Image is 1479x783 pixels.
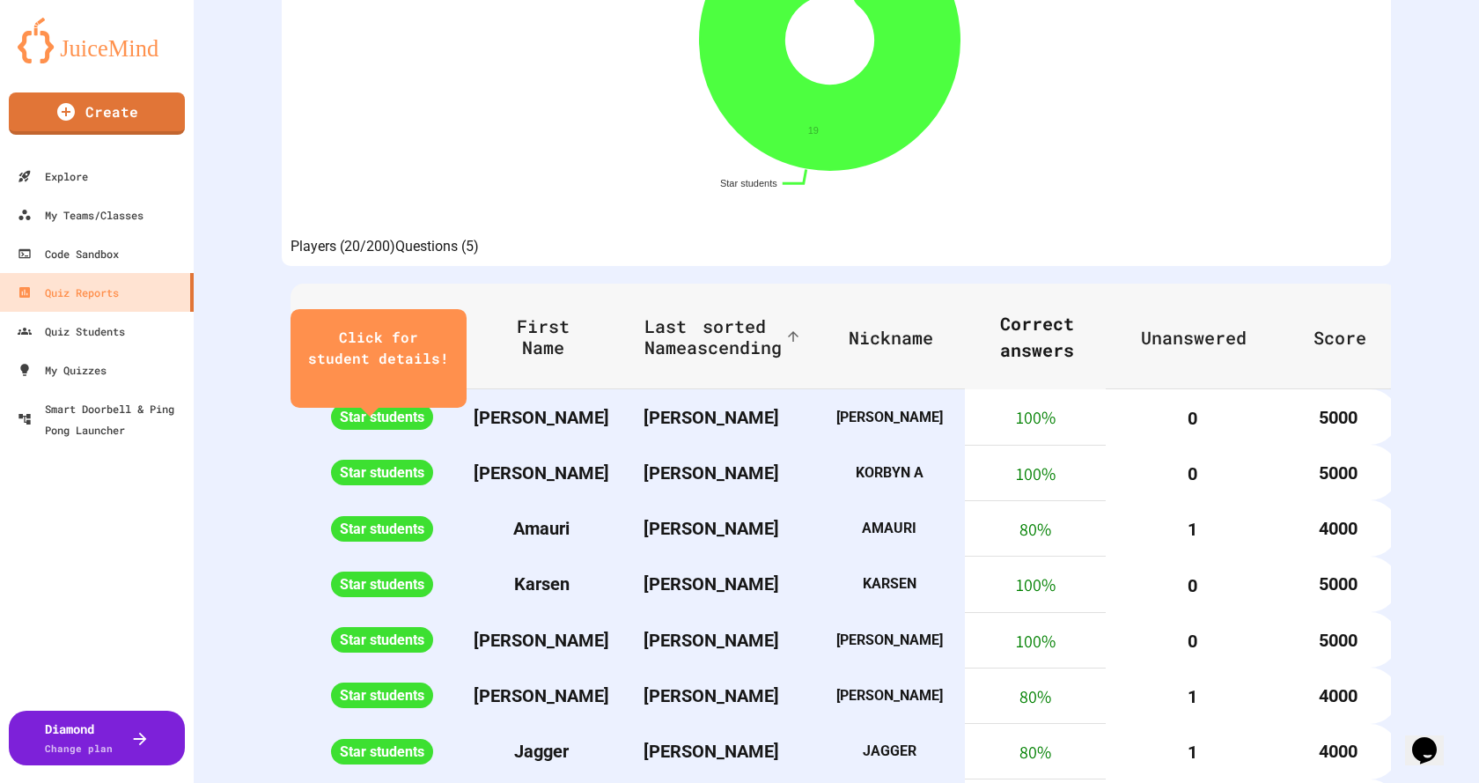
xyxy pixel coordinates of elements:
[331,516,433,542] span: Star students
[1188,408,1197,429] span: 0
[849,327,956,348] span: Nickname
[813,557,965,612] th: KARSEN
[331,572,433,597] span: Star students
[1141,327,1269,348] span: Unanswered
[1016,406,1056,429] span: 100 %
[644,407,779,428] span: [PERSON_NAME]
[1278,612,1398,668] th: 5000
[18,166,88,187] div: Explore
[1278,500,1398,556] th: 4000
[1188,686,1197,707] span: 1
[9,92,185,135] a: Create
[1016,462,1056,484] span: 100 %
[813,612,965,668] th: [PERSON_NAME]
[291,236,395,257] button: Players (20/200)
[514,573,570,595] span: Karsen
[1019,741,1051,764] span: 80 %
[1000,310,1097,363] span: Correct answers
[1188,631,1197,652] span: 0
[644,741,779,762] span: [PERSON_NAME]
[514,741,569,762] span: Jagger
[18,359,107,380] div: My Quizzes
[308,327,449,369] div: Click for student details!
[1019,518,1051,541] span: 80 %
[18,398,187,440] div: Smart Doorbell & Ping Pong Launcher
[644,573,779,595] span: [PERSON_NAME]
[1405,713,1461,765] iframe: chat widget
[720,178,777,188] text: Star students
[474,462,609,484] span: [PERSON_NAME]
[813,445,965,500] th: KORBYN A
[18,18,176,63] img: logo-orange.svg
[18,282,119,303] div: Quiz Reports
[474,407,609,428] span: [PERSON_NAME]
[18,204,143,225] div: My Teams/Classes
[1188,519,1197,540] span: 1
[513,518,570,539] span: Amauri
[509,315,600,358] span: First Name
[687,315,782,358] span: sorted ascending
[331,739,433,765] span: Star students
[1016,629,1056,652] span: 100 %
[1313,327,1389,348] span: Score
[1278,724,1398,779] th: 4000
[474,685,609,706] span: [PERSON_NAME]
[644,630,779,651] span: [PERSON_NAME]
[9,711,185,765] button: DiamondChange plan
[1019,685,1051,708] span: 80 %
[644,518,779,539] span: [PERSON_NAME]
[1278,445,1398,500] th: 5000
[1278,668,1398,723] th: 4000
[18,243,119,264] div: Code Sandbox
[1278,557,1398,612] th: 5000
[331,683,433,708] span: Star students
[45,742,113,755] span: Change plan
[644,315,805,358] span: Last Namesorted ascending
[644,462,779,484] span: [PERSON_NAME]
[291,236,479,257] div: basic tabs example
[331,460,433,485] span: Star students
[813,500,965,556] th: AMAURI
[813,389,965,445] th: [PERSON_NAME]
[18,321,125,342] div: Quiz Students
[813,668,965,723] th: [PERSON_NAME]
[1278,389,1398,445] th: 5000
[474,630,609,651] span: [PERSON_NAME]
[1188,463,1197,484] span: 0
[644,685,779,706] span: [PERSON_NAME]
[331,627,433,653] span: Star students
[395,236,479,257] button: Questions (5)
[45,720,113,757] div: Diamond
[331,404,433,430] span: Star students
[1188,574,1197,595] span: 0
[1016,573,1056,596] span: 100 %
[813,724,965,779] th: JAGGER
[1188,742,1197,763] span: 1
